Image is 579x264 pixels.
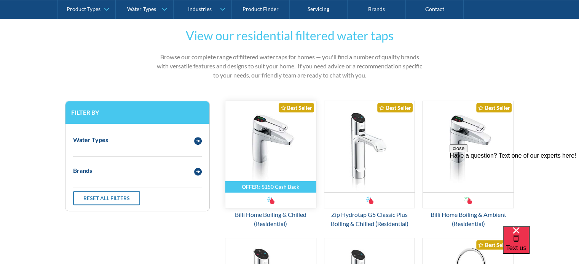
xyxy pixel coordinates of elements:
[155,52,424,80] p: Browse our complete range of filtered water taps for homes — you'll find a number of quality bran...
[225,101,316,228] a: OFFER:$150 Cash BackBilli Home Boiling & Chilled (Residential)Best SellerBilli Home Boiling & Chi...
[324,101,415,192] img: Zip Hydrotap G5 Classic Plus Boiling & Chilled (Residential)
[377,103,413,112] div: Best Seller
[71,109,204,116] h3: Filter by
[423,101,514,228] a: Billi Home Boiling & Ambient (Residential)Best SellerBilli Home Boiling & Ambient (Residential)
[73,191,140,205] a: Reset all filters
[127,6,156,13] div: Water Types
[73,135,108,144] div: Water Types
[423,210,514,228] div: Billi Home Boiling & Ambient (Residential)
[503,226,579,264] iframe: podium webchat widget bubble
[225,210,316,228] div: Billi Home Boiling & Chilled (Residential)
[476,103,512,112] div: Best Seller
[73,166,92,175] div: Brands
[242,183,260,190] div: OFFER:
[476,240,512,250] div: Best Seller
[67,6,100,13] div: Product Types
[225,101,316,192] img: Billi Home Boiling & Chilled (Residential)
[186,27,394,45] h2: View our residential filtered water taps
[324,210,415,228] div: Zip Hydrotap G5 Classic Plus Boiling & Chilled (Residential)
[423,101,514,192] img: Billi Home Boiling & Ambient (Residential)
[450,144,579,236] iframe: podium webchat widget prompt
[279,103,314,112] div: Best Seller
[262,183,299,190] div: $150 Cash Back
[188,6,211,13] div: Industries
[324,101,415,228] a: Zip Hydrotap G5 Classic Plus Boiling & Chilled (Residential)Best SellerZip Hydrotap G5 Classic Pl...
